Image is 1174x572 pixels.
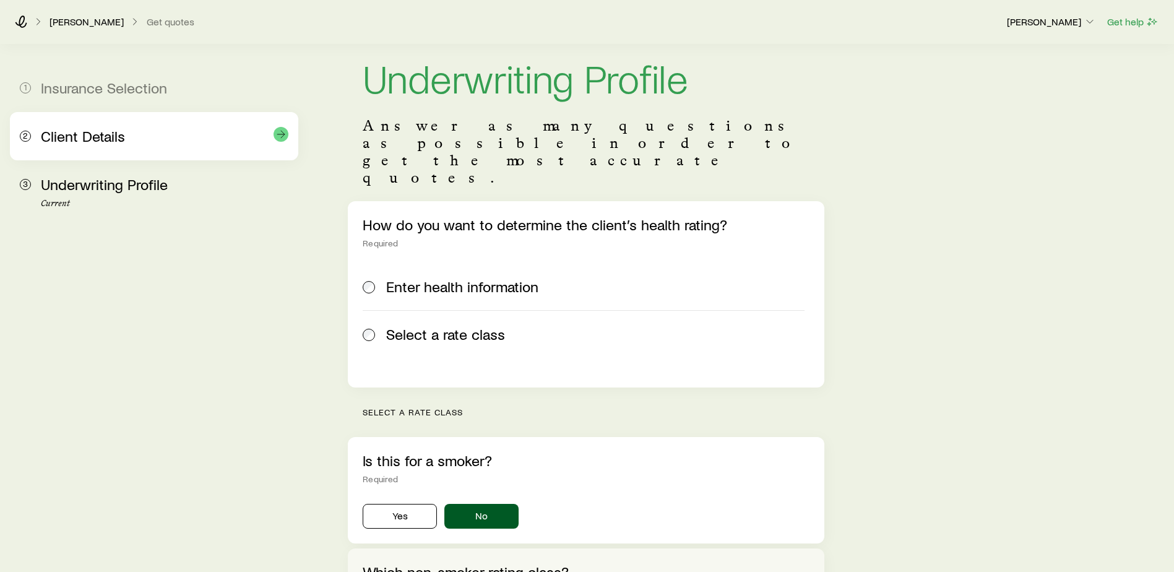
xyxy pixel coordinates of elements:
[363,474,809,484] div: Required
[444,504,519,529] button: No
[20,131,31,142] span: 2
[363,329,375,341] input: Select a rate class
[386,278,538,295] span: Enter health information
[41,79,167,97] span: Insurance Selection
[20,82,31,93] span: 1
[41,127,125,145] span: Client Details
[363,216,809,233] p: How do you want to determine the client’s health rating?
[363,504,437,529] button: Yes
[363,58,809,97] h1: Underwriting Profile
[1007,15,1096,28] p: [PERSON_NAME]
[41,175,168,193] span: Underwriting Profile
[363,407,824,417] p: Select a rate class
[386,326,505,343] span: Select a rate class
[146,16,195,28] button: Get quotes
[41,199,288,209] p: Current
[20,179,31,190] span: 3
[363,452,809,469] p: Is this for a smoker?
[50,15,124,28] p: [PERSON_NAME]
[1006,15,1097,30] button: [PERSON_NAME]
[363,281,375,293] input: Enter health information
[363,117,809,186] p: Answer as many questions as possible in order to get the most accurate quotes.
[1107,15,1159,29] button: Get help
[363,238,809,248] div: Required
